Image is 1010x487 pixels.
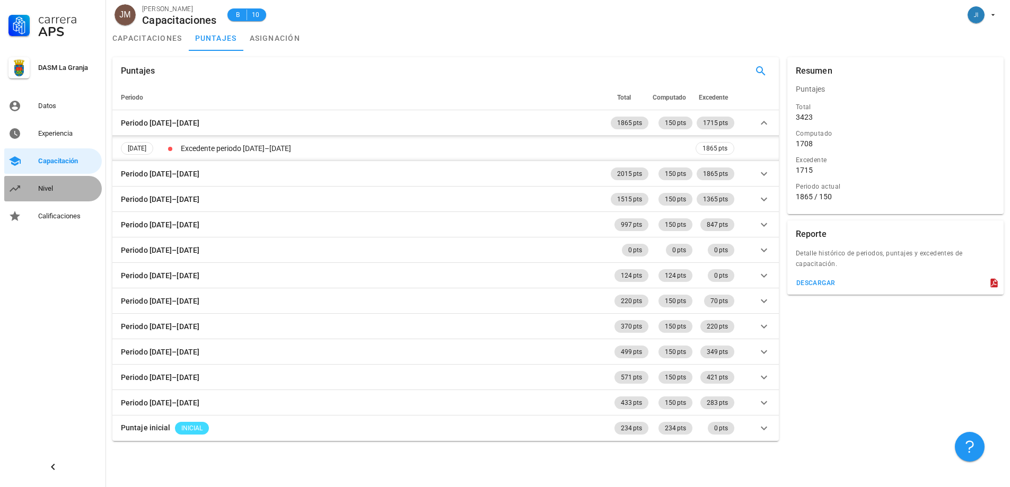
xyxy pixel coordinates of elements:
[796,181,995,192] div: Periodo actual
[665,218,686,231] span: 150 pts
[121,219,199,231] div: Periodo [DATE]–[DATE]
[38,184,98,193] div: Nivel
[121,193,199,205] div: Periodo [DATE]–[DATE]
[121,117,199,129] div: Periodo [DATE]–[DATE]
[710,295,728,307] span: 70 pts
[121,422,171,433] div: Puntaje inicial
[621,422,642,435] span: 234 pts
[651,85,695,110] th: Computado
[251,10,260,20] span: 10
[121,321,199,332] div: Periodo [DATE]–[DATE]
[4,148,102,174] a: Capacitación
[796,165,813,175] div: 1715
[621,371,642,384] span: 571 pts
[665,396,686,409] span: 150 pts
[707,346,728,358] span: 349 pts
[121,244,199,256] div: Periodo [DATE]–[DATE]
[621,320,642,333] span: 370 pts
[796,112,813,122] div: 3423
[787,76,1004,102] div: Puntajes
[621,346,642,358] span: 499 pts
[621,295,642,307] span: 220 pts
[968,6,985,23] div: avatar
[665,269,686,282] span: 124 pts
[665,193,686,206] span: 150 pts
[128,143,146,154] span: [DATE]
[665,167,686,180] span: 150 pts
[796,102,995,112] div: Total
[707,371,728,384] span: 421 pts
[121,57,155,85] div: Puntajes
[703,117,728,129] span: 1715 pts
[243,25,307,51] a: asignación
[121,346,199,358] div: Periodo [DATE]–[DATE]
[665,346,686,358] span: 150 pts
[628,244,642,256] span: 0 pts
[796,128,995,139] div: Computado
[665,320,686,333] span: 150 pts
[621,218,642,231] span: 997 pts
[38,129,98,138] div: Experiencia
[703,167,728,180] span: 1865 pts
[106,25,189,51] a: capacitaciones
[4,203,102,229] a: Calificaciones
[112,85,609,110] th: Periodo
[665,422,686,435] span: 234 pts
[38,102,98,110] div: Datos
[796,279,836,287] div: descargar
[665,295,686,307] span: 150 pts
[4,121,102,146] a: Experiencia
[121,371,199,383] div: Periodo [DATE]–[DATE]
[4,93,102,119] a: Datos
[142,14,217,26] div: Capacitaciones
[121,295,199,307] div: Periodo [DATE]–[DATE]
[707,218,728,231] span: 847 pts
[142,4,217,14] div: [PERSON_NAME]
[38,13,98,25] div: Carrera
[796,139,813,148] div: 1708
[699,94,728,101] span: Excedente
[702,143,727,154] span: 1865 pts
[621,269,642,282] span: 124 pts
[121,397,199,409] div: Periodo [DATE]–[DATE]
[707,320,728,333] span: 220 pts
[121,270,199,281] div: Periodo [DATE]–[DATE]
[796,220,827,248] div: Reporte
[38,25,98,38] div: APS
[665,117,686,129] span: 150 pts
[787,248,1004,276] div: Detalle histórico de periodos, puntajes y excedentes de capacitación.
[714,269,728,282] span: 0 pts
[121,168,199,180] div: Periodo [DATE]–[DATE]
[714,422,728,435] span: 0 pts
[707,396,728,409] span: 283 pts
[653,94,686,101] span: Computado
[181,422,203,435] span: INICIAL
[617,94,631,101] span: Total
[234,10,242,20] span: B
[665,371,686,384] span: 150 pts
[695,85,736,110] th: Excedente
[121,94,143,101] span: Periodo
[703,193,728,206] span: 1365 pts
[189,25,243,51] a: puntajes
[609,85,651,110] th: Total
[119,4,130,25] span: JM
[796,57,832,85] div: Resumen
[115,4,136,25] div: avatar
[38,157,98,165] div: Capacitación
[179,136,693,161] td: Excedente periodo [DATE]–[DATE]
[617,193,642,206] span: 1515 pts
[38,64,98,72] div: DASM La Granja
[796,192,995,201] div: 1865 / 150
[4,176,102,201] a: Nivel
[38,212,98,220] div: Calificaciones
[672,244,686,256] span: 0 pts
[796,155,995,165] div: Excedente
[617,117,642,129] span: 1865 pts
[621,396,642,409] span: 433 pts
[617,167,642,180] span: 2015 pts
[714,244,728,256] span: 0 pts
[792,276,840,290] button: descargar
